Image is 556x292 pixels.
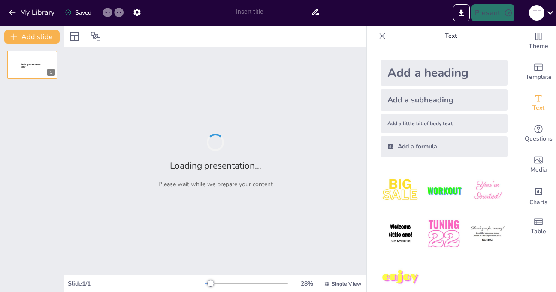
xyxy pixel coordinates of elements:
span: Theme [529,42,548,51]
div: Add a formula [381,136,508,157]
span: Sendsteps presentation editor [21,63,40,68]
div: Add images, graphics, shapes or video [521,149,556,180]
div: 28 % [296,280,317,288]
img: 6.jpeg [468,214,508,254]
div: 1 [7,51,57,79]
div: Change the overall theme [521,26,556,57]
div: Т Г [529,5,544,21]
input: Insert title [236,6,311,18]
div: Get real-time input from your audience [521,118,556,149]
span: Charts [529,198,547,207]
span: Position [91,31,101,42]
span: Single View [332,280,361,287]
img: 3.jpeg [468,171,508,211]
span: Questions [525,134,553,144]
span: Template [526,72,552,82]
img: 5.jpeg [424,214,464,254]
button: Add slide [4,30,60,44]
span: Media [530,165,547,175]
button: Present [471,4,514,21]
div: 1 [47,69,55,76]
button: Export to PowerPoint [453,4,470,21]
img: 4.jpeg [381,214,420,254]
span: Table [531,227,546,236]
div: Saved [65,9,91,17]
div: Add text boxes [521,87,556,118]
div: Add a table [521,211,556,242]
div: Add a heading [381,60,508,86]
div: Add a little bit of body text [381,114,508,133]
p: Please wait while we prepare your content [158,180,273,188]
div: Add ready made slides [521,57,556,87]
button: Т Г [529,4,544,21]
div: Slide 1 / 1 [68,280,205,288]
img: 2.jpeg [424,171,464,211]
img: 1.jpeg [381,171,420,211]
span: Text [532,103,544,113]
div: Layout [68,30,82,43]
button: My Library [6,6,58,19]
div: Add charts and graphs [521,180,556,211]
div: Add a subheading [381,89,508,111]
p: Text [389,26,513,46]
h2: Loading presentation... [170,160,261,172]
